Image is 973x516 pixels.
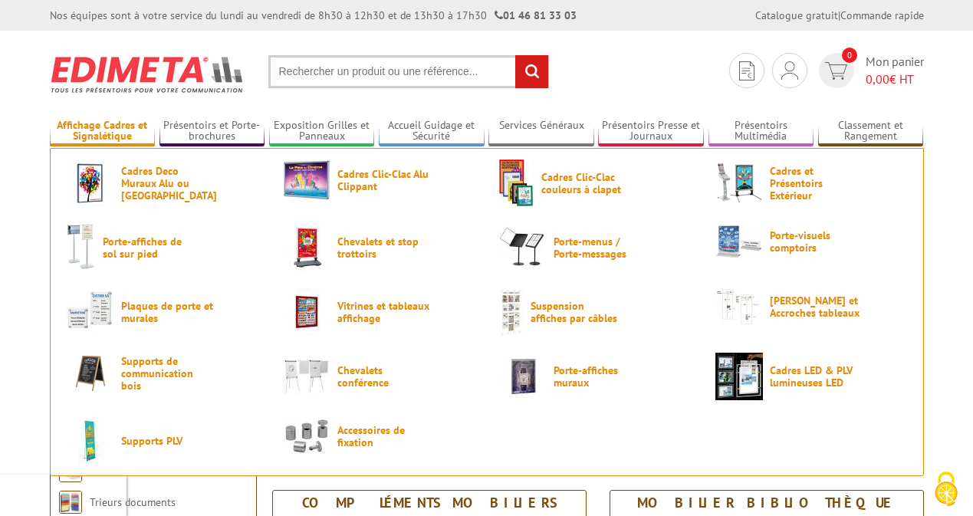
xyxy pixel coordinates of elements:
[50,119,156,144] a: Affichage Cadres et Signalétique
[499,159,534,207] img: Cadres Clic-Clac couleurs à clapet
[781,61,798,80] img: devis rapide
[50,8,577,23] div: Nos équipes sont à votre service du lundi au vendredi de 8h30 à 12h30 et de 13h30 à 17h30
[770,364,862,389] span: Cadres LED & PLV lumineuses LED
[121,355,213,392] span: Supports de communication bois
[499,224,547,271] img: Porte-menus / Porte-messages
[67,288,114,336] img: Plaques de porte et murales
[927,470,965,508] img: Cookies (fenêtre modale)
[337,235,429,260] span: Chevalets et stop trottoirs
[715,288,763,325] img: Cimaises et Accroches tableaux
[541,171,633,196] span: Cadres Clic-Clac couleurs à clapet
[715,159,907,207] a: Cadres et Présentoirs Extérieur
[337,168,429,192] span: Cadres Clic-Clac Alu Clippant
[67,224,96,271] img: Porte-affiches de sol sur pied
[715,353,907,400] a: Cadres LED & PLV lumineuses LED
[269,119,375,144] a: Exposition Grilles et Panneaux
[739,61,754,81] img: devis rapide
[283,159,330,200] img: Cadres Clic-Clac Alu Clippant
[842,48,857,63] span: 0
[283,159,475,200] a: Cadres Clic-Clac Alu Clippant
[337,424,429,449] span: Accessoires de fixation
[515,55,548,88] input: rechercher
[770,294,862,319] span: [PERSON_NAME] et Accroches tableaux
[121,300,213,324] span: Plaques de porte et murales
[825,62,847,80] img: devis rapide
[755,8,924,23] div: |
[67,159,258,207] a: Cadres Deco Muraux Alu ou [GEOGRAPHIC_DATA]
[337,364,429,389] span: Chevalets conférence
[715,159,763,207] img: Cadres et Présentoirs Extérieur
[499,353,691,400] a: Porte-affiches muraux
[283,353,330,400] img: Chevalets conférence
[67,417,258,465] a: Supports PLV
[283,224,330,271] img: Chevalets et stop trottoirs
[531,300,623,324] span: Suspension affiches par câbles
[283,288,475,336] a: Vitrines et tableaux affichage
[499,353,547,400] img: Porte-affiches muraux
[495,8,577,22] strong: 01 46 81 33 03
[159,119,265,144] a: Présentoirs et Porte-brochures
[715,224,763,259] img: Porte-visuels comptoirs
[614,495,919,511] div: Mobilier Bibliothèque
[770,165,862,202] span: Cadres et Présentoirs Extérieur
[499,288,524,336] img: Suspension affiches par câbles
[283,417,330,455] img: Accessoires de fixation
[268,55,549,88] input: Rechercher un produit ou une référence...
[554,364,646,389] span: Porte-affiches muraux
[815,53,924,88] a: devis rapide 0 Mon panier 0,00€ HT
[598,119,704,144] a: Présentoirs Presse et Journaux
[67,159,114,207] img: Cadres Deco Muraux Alu ou Bois
[337,300,429,324] span: Vitrines et tableaux affichage
[90,495,176,509] a: Trieurs documents
[755,8,838,22] a: Catalogue gratuit
[770,229,862,254] span: Porte-visuels comptoirs
[283,224,475,271] a: Chevalets et stop trottoirs
[708,119,814,144] a: Présentoirs Multimédia
[283,353,475,400] a: Chevalets conférence
[379,119,485,144] a: Accueil Guidage et Sécurité
[499,288,691,336] a: Suspension affiches par câbles
[488,119,594,144] a: Services Généraux
[554,235,646,260] span: Porte-menus / Porte-messages
[283,417,475,455] a: Accessoires de fixation
[840,8,924,22] a: Commande rapide
[121,165,213,202] span: Cadres Deco Muraux Alu ou [GEOGRAPHIC_DATA]
[67,353,114,393] img: Supports de communication bois
[919,464,973,516] button: Cookies (fenêtre modale)
[67,417,114,465] img: Supports PLV
[866,71,889,87] span: 0,00
[67,288,258,336] a: Plaques de porte et murales
[50,46,245,103] img: Edimeta
[499,159,691,207] a: Cadres Clic-Clac couleurs à clapet
[67,353,258,393] a: Supports de communication bois
[103,235,195,260] span: Porte-affiches de sol sur pied
[121,435,213,447] span: Supports PLV
[715,353,763,400] img: Cadres LED & PLV lumineuses LED
[283,288,330,336] img: Vitrines et tableaux affichage
[277,495,582,511] div: Compléments mobiliers
[499,224,691,271] a: Porte-menus / Porte-messages
[818,119,924,144] a: Classement et Rangement
[866,53,924,88] span: Mon panier
[715,224,907,259] a: Porte-visuels comptoirs
[67,224,258,271] a: Porte-affiches de sol sur pied
[866,71,924,88] span: € HT
[715,288,907,325] a: [PERSON_NAME] et Accroches tableaux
